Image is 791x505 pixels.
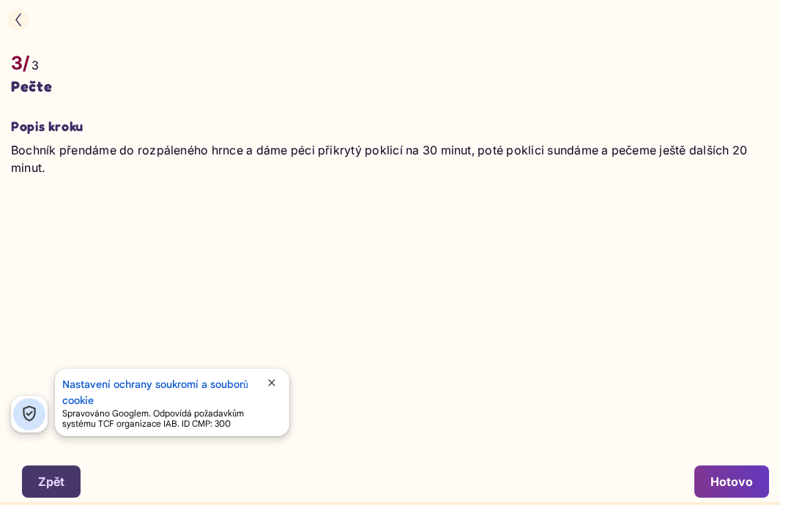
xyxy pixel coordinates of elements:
[11,78,769,96] h2: Pečte
[31,56,39,74] p: 3
[11,118,769,135] h3: Popis kroku
[11,141,769,176] p: Bochník přendáme do rozpáleného hrnce a dáme péci přikrytý poklicí na 30 minut, poté poklici sund...
[22,465,81,498] button: Zpět
[38,474,64,490] div: Zpět
[694,465,769,498] button: Hotovo
[710,474,753,490] div: Hotovo
[11,50,30,78] p: 3/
